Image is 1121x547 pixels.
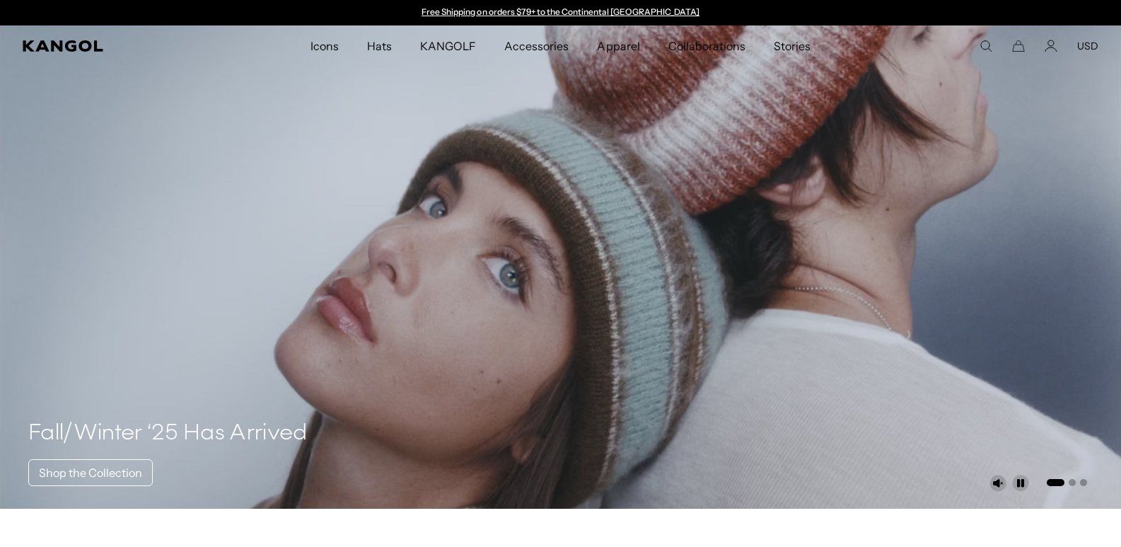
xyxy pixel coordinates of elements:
[654,25,760,67] a: Collaborations
[23,40,205,52] a: Kangol
[760,25,825,67] a: Stories
[490,25,583,67] a: Accessories
[1012,40,1025,52] button: Cart
[504,25,569,67] span: Accessories
[1069,479,1076,486] button: Go to slide 2
[668,25,745,67] span: Collaborations
[1077,40,1098,52] button: USD
[1012,475,1029,492] button: Pause
[310,25,339,67] span: Icons
[980,40,992,52] summary: Search here
[415,7,707,18] slideshow-component: Announcement bar
[28,459,153,486] a: Shop the Collection
[420,25,476,67] span: KANGOLF
[422,6,699,17] a: Free Shipping on orders $79+ to the Continental [GEOGRAPHIC_DATA]
[597,25,639,67] span: Apparel
[1080,479,1087,486] button: Go to slide 3
[367,25,392,67] span: Hats
[1047,479,1064,486] button: Go to slide 1
[406,25,490,67] a: KANGOLF
[989,475,1006,492] button: Unmute
[1045,40,1057,52] a: Account
[1045,476,1087,488] ul: Select a slide to show
[415,7,707,18] div: 1 of 2
[774,25,811,67] span: Stories
[415,7,707,18] div: Announcement
[28,420,308,448] h4: Fall/Winter ‘25 Has Arrived
[353,25,406,67] a: Hats
[296,25,353,67] a: Icons
[583,25,654,67] a: Apparel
